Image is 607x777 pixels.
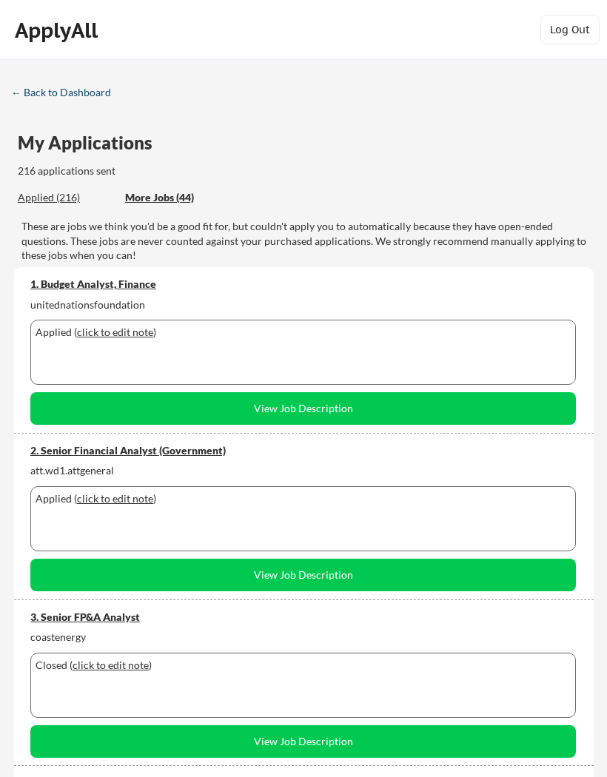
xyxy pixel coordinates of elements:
[15,18,102,43] div: ApplyAll
[30,630,576,645] div: coastenergy
[18,190,114,206] div: These are all the jobs you've been applied to so far.
[36,325,571,340] div: Applied ( )
[30,392,576,425] button: View Job Description
[30,277,576,292] div: 1. Budget Analyst, Finance
[36,658,571,673] div: Closed ( )
[18,164,304,178] div: 216 applications sent
[73,659,149,671] u: click to edit note
[21,219,594,263] div: These are jobs we think you'd be a good fit for, but couldn't apply you to automatically because ...
[125,190,234,206] div: These are job applications we think you'd be a good fit for, but couldn't apply you to automatica...
[36,491,571,506] div: Applied ( )
[30,559,576,591] button: View Job Description
[11,87,122,101] a: ← Back to Dashboard
[30,463,576,478] div: att.wd1.attgeneral
[30,725,576,758] button: View Job Description
[540,15,600,44] button: Log Out
[30,610,576,625] div: 3. Senior FP&A Analyst
[11,87,122,98] div: ← Back to Dashboard
[77,326,153,338] u: click to edit note
[30,297,576,312] div: unitednationsfoundation
[77,492,153,505] u: click to edit note
[30,443,576,458] div: 2. Senior Financial Analyst (Government)
[125,190,234,205] div: More Jobs (44)
[18,134,164,152] div: My Applications
[18,190,114,205] div: Applied (216)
